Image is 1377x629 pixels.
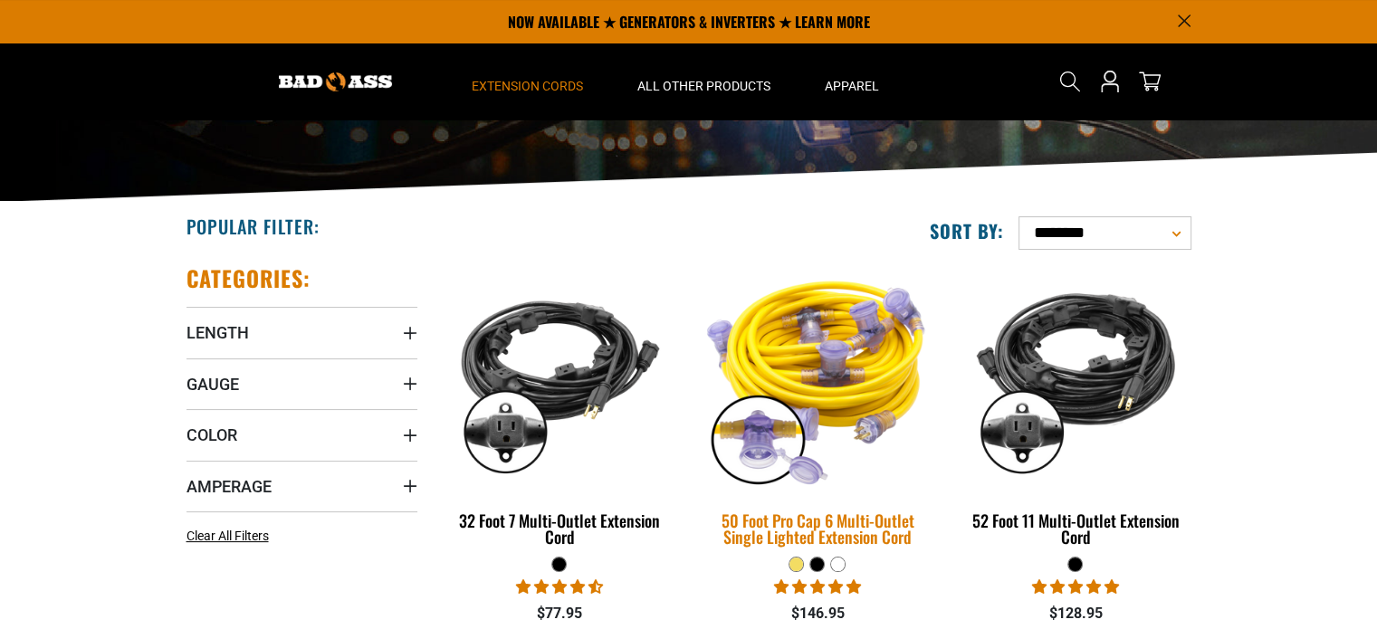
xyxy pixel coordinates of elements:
[960,512,1191,545] div: 52 Foot 11 Multi-Outlet Extension Cord
[445,273,674,481] img: black
[445,264,675,556] a: black 32 Foot 7 Multi-Outlet Extension Cord
[930,219,1004,243] label: Sort by:
[691,262,944,493] img: yellow
[798,43,906,119] summary: Apparel
[1032,578,1119,596] span: 4.95 stars
[445,603,675,624] div: $77.95
[774,578,861,596] span: 4.80 stars
[960,603,1191,624] div: $128.95
[186,358,417,409] summary: Gauge
[516,578,603,596] span: 4.74 stars
[186,322,249,343] span: Length
[186,264,311,292] h2: Categories:
[961,273,1190,481] img: black
[702,512,932,545] div: 50 Foot Pro Cap 6 Multi-Outlet Single Lighted Extension Cord
[186,374,239,395] span: Gauge
[610,43,798,119] summary: All Other Products
[186,529,269,543] span: Clear All Filters
[472,78,583,94] span: Extension Cords
[825,78,879,94] span: Apparel
[186,307,417,357] summary: Length
[960,264,1191,556] a: black 52 Foot 11 Multi-Outlet Extension Cord
[702,603,932,624] div: $146.95
[637,78,770,94] span: All Other Products
[186,214,320,238] h2: Popular Filter:
[186,461,417,511] summary: Amperage
[186,409,417,460] summary: Color
[186,424,237,445] span: Color
[445,43,610,119] summary: Extension Cords
[445,512,675,545] div: 32 Foot 7 Multi-Outlet Extension Cord
[279,72,392,91] img: Bad Ass Extension Cords
[1056,67,1085,96] summary: Search
[702,264,932,556] a: yellow 50 Foot Pro Cap 6 Multi-Outlet Single Lighted Extension Cord
[186,476,272,497] span: Amperage
[186,527,276,546] a: Clear All Filters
